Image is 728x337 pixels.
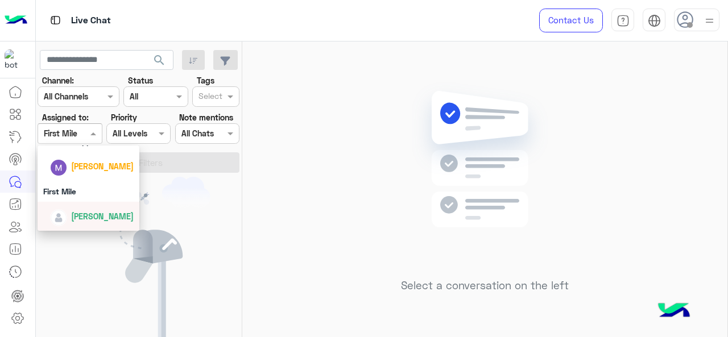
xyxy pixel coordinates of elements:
[401,279,569,292] h5: Select a conversation on the left
[38,145,140,231] ng-dropdown-panel: Options list
[403,82,567,271] img: no messages
[648,14,661,27] img: tab
[197,74,214,86] label: Tags
[539,9,603,32] a: Contact Us
[71,211,134,221] span: [PERSON_NAME]
[42,74,74,86] label: Channel:
[146,50,173,74] button: search
[42,111,89,123] label: Assigned to:
[654,292,694,331] img: hulul-logo.png
[5,49,25,70] img: 317874714732967
[179,111,233,123] label: Note mentions
[5,9,27,32] img: Logo
[71,13,111,28] p: Live Chat
[197,90,222,105] div: Select
[111,111,137,123] label: Priority
[71,161,134,171] span: [PERSON_NAME]
[51,210,67,226] img: defaultAdmin.png
[702,14,717,28] img: profile
[51,160,67,176] img: ACg8ocJ5kWkbDFwHhE1-NCdHlUdL0Moenmmb7xp8U7RIpZhCQ1Zz3Q=s96-c
[128,74,153,86] label: Status
[617,14,630,27] img: tab
[48,13,63,27] img: tab
[611,9,634,32] a: tab
[38,181,140,202] div: First Mile
[152,53,166,67] span: search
